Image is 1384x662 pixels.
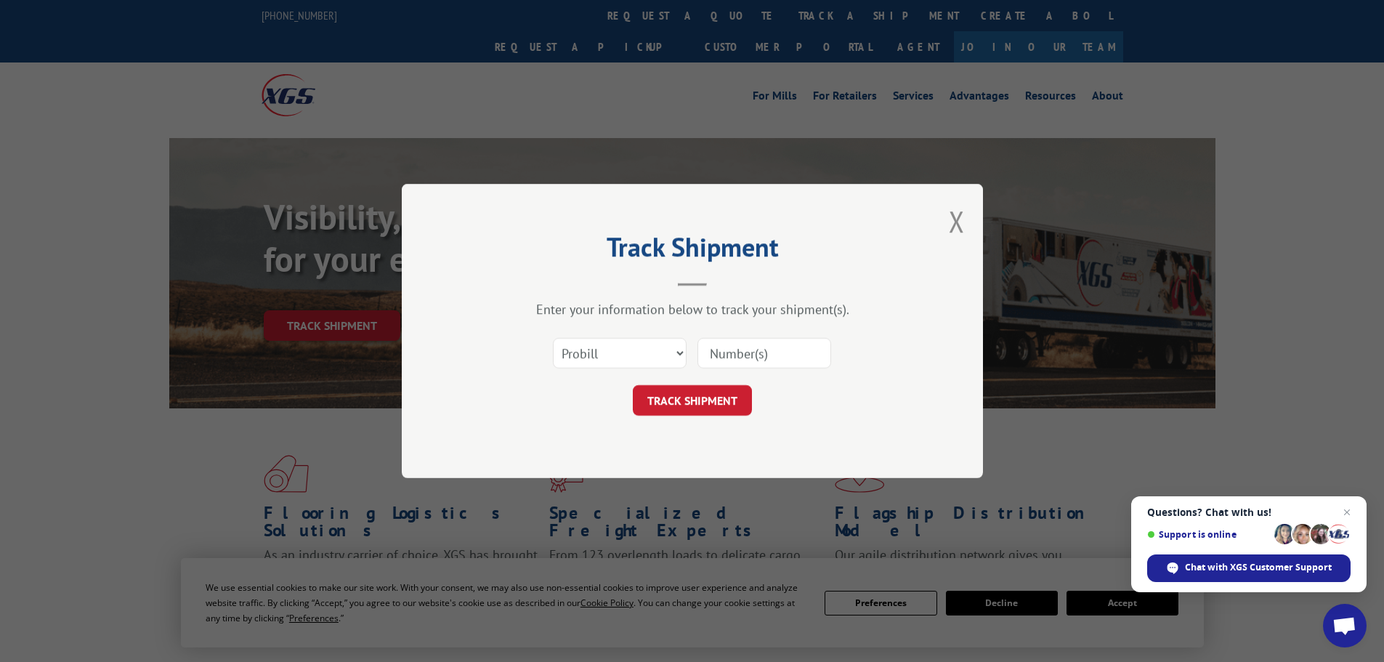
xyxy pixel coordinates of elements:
[1147,529,1269,540] span: Support is online
[474,237,910,265] h2: Track Shipment
[697,338,831,368] input: Number(s)
[474,301,910,318] div: Enter your information below to track your shipment(s).
[1338,504,1356,521] span: Close chat
[1323,604,1367,647] div: Open chat
[1147,506,1351,518] span: Questions? Chat with us!
[949,202,965,241] button: Close modal
[1185,561,1332,574] span: Chat with XGS Customer Support
[1147,554,1351,582] div: Chat with XGS Customer Support
[633,385,752,416] button: TRACK SHIPMENT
